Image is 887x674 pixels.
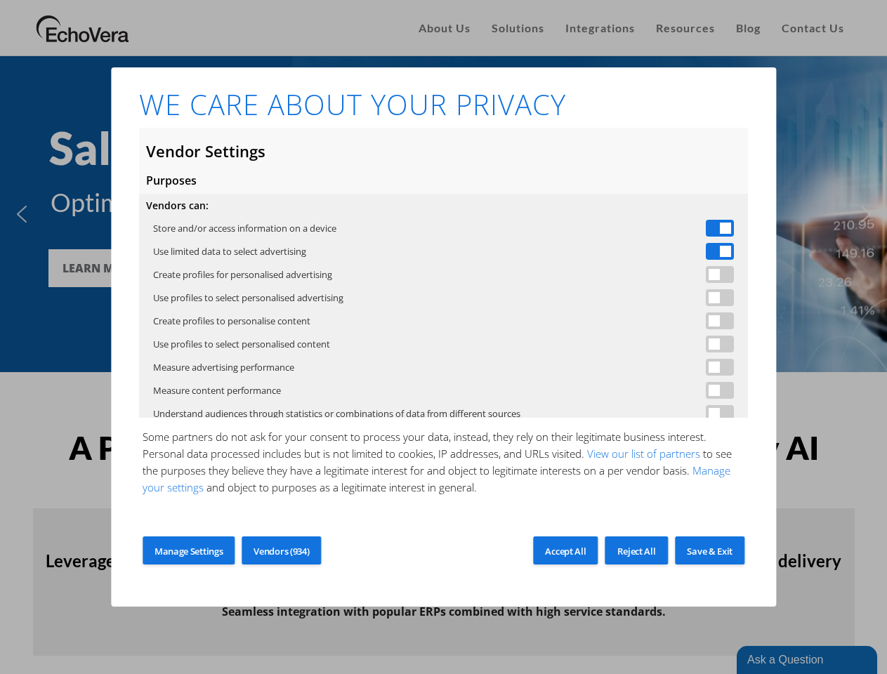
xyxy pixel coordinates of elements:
label: Use profiles to select personalised content [153,336,330,352]
h2: Vendor Settings [146,142,748,160]
a: Manage your settings [143,463,730,494]
p: Some partners do not ask for your consent to process your data, instead, they rely on their legit... [143,428,744,496]
span: Accept All [545,545,586,557]
span: Vendors (934) [254,545,309,557]
p: You can change your settings at any time, including by withdrawing your consent, by clicking on t... [143,524,744,557]
h3: Purposes [146,174,748,187]
span: Reject All [617,545,655,557]
h4: Vendors can: [146,199,748,213]
a: View our list of partners [584,447,703,461]
span: Manage Settings [155,545,223,557]
div: Ask a Question [11,8,130,25]
label: Create profiles to personalise content [153,312,310,329]
h1: WE CARE ABOUT YOUR PRIVACY [139,88,566,121]
label: Use limited data to select advertising [153,243,306,260]
label: Measure advertising performance [153,359,294,376]
label: Use profiles to select personalised advertising [153,289,343,306]
label: Understand audiences through statistics or combinations of data from different sources [153,405,520,422]
label: Create profiles for personalised advertising [153,266,332,283]
span: Save & Exit [687,545,732,557]
label: Store and/or access information on a device [153,220,336,237]
label: Measure content performance [153,382,281,399]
